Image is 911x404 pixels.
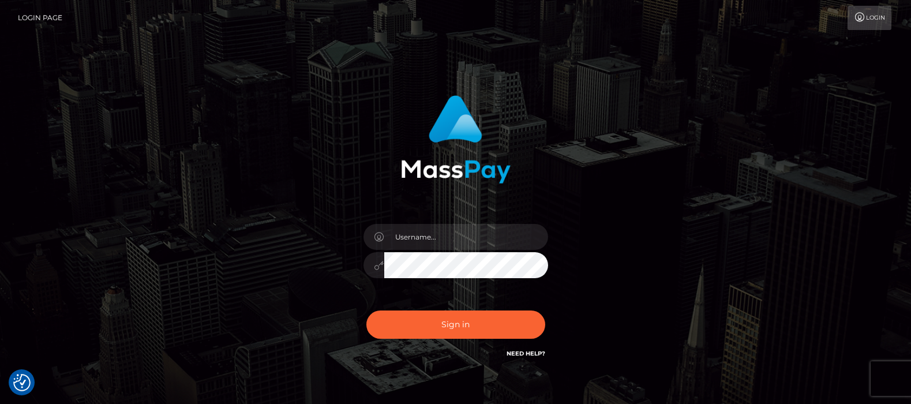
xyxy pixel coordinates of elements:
[366,311,545,339] button: Sign in
[18,6,62,30] a: Login Page
[507,350,545,357] a: Need Help?
[848,6,891,30] a: Login
[384,224,548,250] input: Username...
[13,374,31,391] button: Consent Preferences
[13,374,31,391] img: Revisit consent button
[401,95,511,184] img: MassPay Login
